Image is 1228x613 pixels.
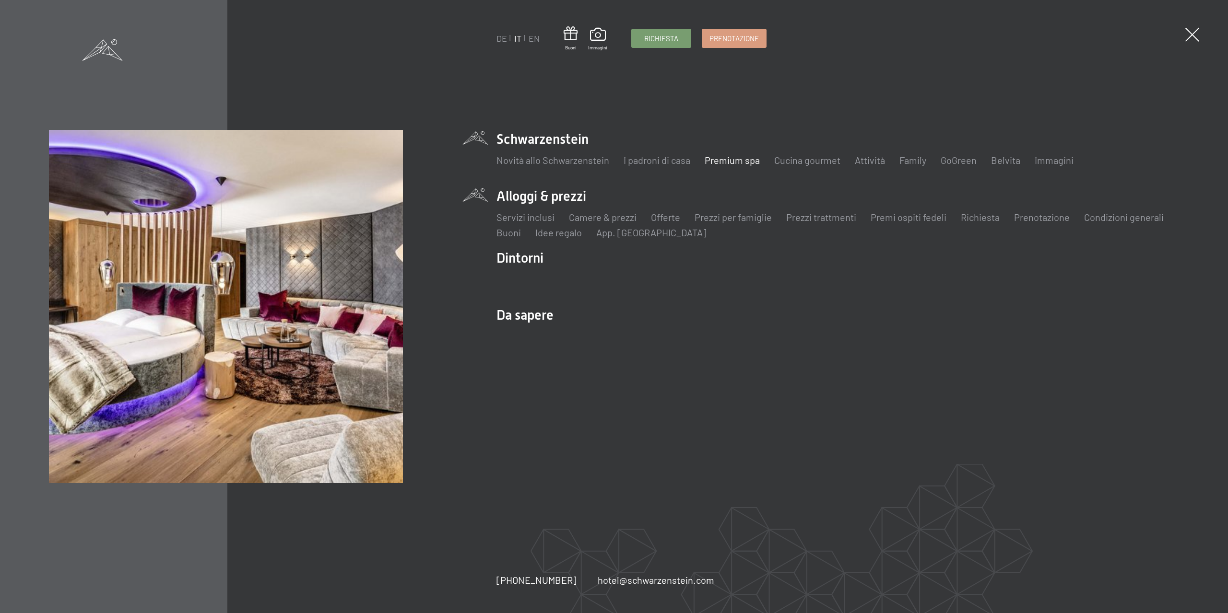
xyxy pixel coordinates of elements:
[709,34,759,44] span: Prenotazione
[496,211,555,223] a: Servizi inclusi
[644,34,678,44] span: Richiesta
[496,573,577,587] a: [PHONE_NUMBER]
[49,130,402,483] img: Vacanze wellness in Alto Adige: 7.700m² di spa, 10 saune e…
[786,211,856,223] a: Prezzi trattmenti
[1035,154,1074,166] a: Immagini
[774,154,840,166] a: Cucina gourmet
[991,154,1020,166] a: Belvita
[514,33,521,44] a: IT
[564,44,578,51] span: Buoni
[598,573,714,587] a: hotel@schwarzenstein.com
[564,26,578,51] a: Buoni
[695,211,772,223] a: Prezzi per famiglie
[529,33,540,44] a: EN
[871,211,946,223] a: Premi ospiti fedeli
[651,211,680,223] a: Offerte
[496,154,609,166] a: Novità allo Schwarzenstein
[624,154,690,166] a: I padroni di casa
[588,28,607,51] a: Immagini
[632,29,691,47] a: Richiesta
[569,211,637,223] a: Camere & prezzi
[961,211,1000,223] a: Richiesta
[702,29,766,47] a: Prenotazione
[899,154,926,166] a: Family
[496,227,521,238] a: Buoni
[941,154,977,166] a: GoGreen
[535,227,582,238] a: Idee regalo
[596,227,707,238] a: App. [GEOGRAPHIC_DATA]
[588,44,607,51] span: Immagini
[496,574,577,586] span: [PHONE_NUMBER]
[855,154,885,166] a: Attività
[1084,211,1164,223] a: Condizioni generali
[705,154,760,166] a: Premium spa
[496,33,507,44] a: DE
[1014,211,1070,223] a: Prenotazione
